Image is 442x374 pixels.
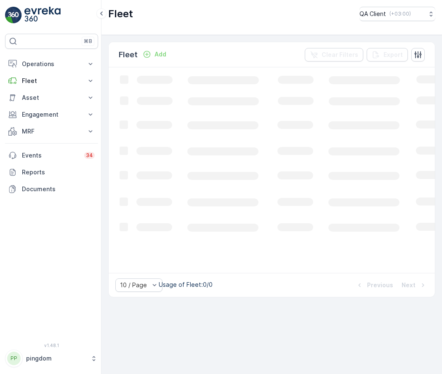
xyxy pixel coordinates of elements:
[22,110,81,119] p: Engagement
[5,7,22,24] img: logo
[402,281,415,289] p: Next
[22,151,79,160] p: Events
[5,89,98,106] button: Asset
[367,48,408,61] button: Export
[383,51,403,59] p: Export
[5,72,98,89] button: Fleet
[5,181,98,198] a: Documents
[119,49,138,61] p: Fleet
[24,7,61,24] img: logo_light-DOdMpM7g.png
[354,280,394,290] button: Previous
[359,10,386,18] p: QA Client
[305,48,363,61] button: Clear Filters
[22,168,95,176] p: Reports
[154,50,166,59] p: Add
[7,352,21,365] div: PP
[5,106,98,123] button: Engagement
[5,56,98,72] button: Operations
[5,147,98,164] a: Events34
[22,127,81,136] p: MRF
[5,343,98,348] span: v 1.48.1
[5,164,98,181] a: Reports
[322,51,358,59] p: Clear Filters
[86,152,93,159] p: 34
[367,281,393,289] p: Previous
[26,354,86,363] p: pingdom
[22,93,81,102] p: Asset
[84,38,92,45] p: ⌘B
[22,77,81,85] p: Fleet
[401,280,428,290] button: Next
[5,123,98,140] button: MRF
[22,185,95,193] p: Documents
[389,11,411,17] p: ( +03:00 )
[5,350,98,367] button: PPpingdom
[159,280,213,289] p: Usage of Fleet : 0/0
[108,7,133,21] p: Fleet
[22,60,81,68] p: Operations
[359,7,435,21] button: QA Client(+03:00)
[139,49,170,59] button: Add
